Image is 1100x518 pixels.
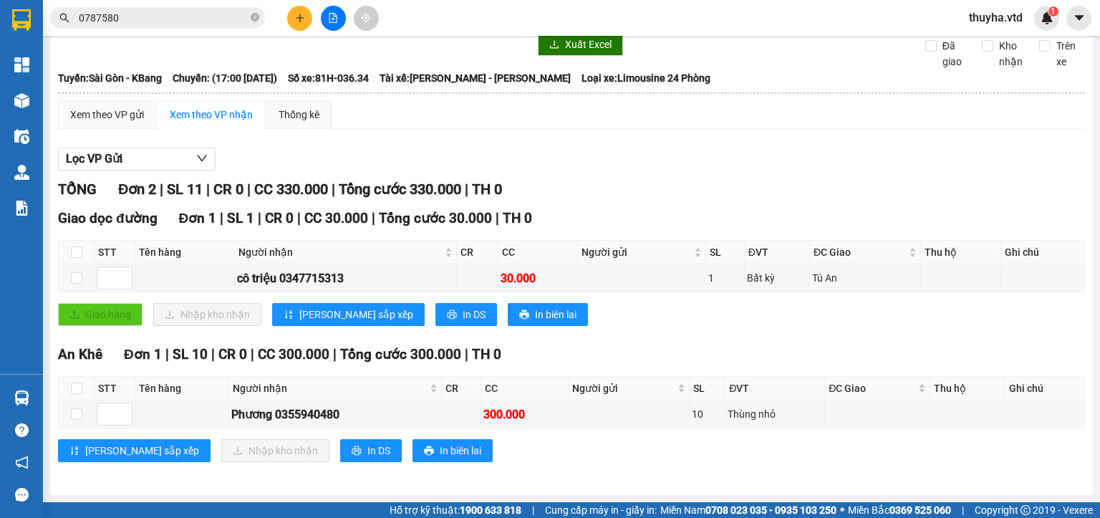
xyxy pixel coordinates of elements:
[287,6,312,31] button: plus
[483,406,566,423] div: 300.000
[254,181,328,198] span: CC 330.000
[247,181,251,198] span: |
[572,380,675,396] span: Người gửi
[465,346,468,363] span: |
[848,502,951,518] span: Miền Bắc
[272,303,425,326] button: sort-ascending[PERSON_NAME] sắp xếp
[472,346,501,363] span: TH 0
[251,346,254,363] span: |
[435,303,497,326] button: printerIn DS
[58,72,162,84] b: Tuyến: Sài Gòn - KBang
[1066,6,1091,31] button: caret-down
[206,181,210,198] span: |
[238,244,442,260] span: Người nhận
[221,439,329,462] button: downloadNhập kho nhận
[340,439,402,462] button: printerIn DS
[299,307,413,322] span: [PERSON_NAME] sắp xếp
[251,13,259,21] span: close-circle
[519,310,529,321] span: printer
[745,241,810,264] th: ĐVT
[889,504,951,516] strong: 0369 525 060
[258,210,261,226] span: |
[135,377,229,401] th: Tên hàng
[379,210,492,226] span: Tổng cước 30.000
[812,270,918,286] div: Tú An
[465,181,468,198] span: |
[390,502,521,518] span: Hỗ trợ kỹ thuật:
[565,37,612,52] span: Xuất Excel
[728,406,822,422] div: Thùng nhỏ
[367,443,390,459] span: In DS
[333,346,337,363] span: |
[170,107,253,123] div: Xem theo VP nhận
[535,307,576,322] span: In biên lai
[173,70,277,86] span: Chuyến: (17:00 [DATE])
[295,13,305,23] span: plus
[538,33,623,56] button: downloadXuất Excel
[460,504,521,516] strong: 1900 633 818
[840,507,844,513] span: ⚪️
[79,10,248,26] input: Tìm tên, số ĐT hoặc mã đơn
[288,70,369,86] span: Số xe: 81H-036.34
[690,377,726,401] th: SL
[582,244,691,260] span: Người gửi
[481,377,569,401] th: CC
[58,439,211,462] button: sort-ascending[PERSON_NAME] sắp xếp
[70,107,144,123] div: Xem theo VP gửi
[361,13,371,23] span: aim
[328,13,338,23] span: file-add
[153,303,261,326] button: downloadNhập kho nhận
[463,307,486,322] span: In DS
[1051,38,1086,69] span: Trên xe
[12,9,31,31] img: logo-vxr
[227,210,254,226] span: SL 1
[440,443,481,459] span: In biên lai
[380,70,571,86] span: Tài xế: [PERSON_NAME] - [PERSON_NAME]
[14,93,29,108] img: warehouse-icon
[503,210,532,226] span: TH 0
[532,502,534,518] span: |
[705,504,836,516] strong: 0708 023 035 - 0935 103 250
[930,377,1005,401] th: Thu hộ
[14,390,29,406] img: warehouse-icon
[457,241,498,264] th: CR
[962,502,964,518] span: |
[95,241,135,264] th: STT
[165,346,169,363] span: |
[58,303,143,326] button: uploadGiao hàng
[1021,505,1031,515] span: copyright
[211,346,215,363] span: |
[747,270,807,286] div: Bất kỳ
[15,456,29,469] span: notification
[352,446,362,457] span: printer
[321,6,346,31] button: file-add
[424,446,434,457] span: printer
[179,210,217,226] span: Đơn 1
[218,346,247,363] span: CR 0
[258,346,329,363] span: CC 300.000
[15,488,29,502] span: message
[692,406,723,422] div: 10
[582,70,710,86] span: Loại xe: Limousine 24 Phòng
[508,303,588,326] button: printerIn biên lai
[85,443,199,459] span: [PERSON_NAME] sắp xếp
[213,181,243,198] span: CR 0
[167,181,203,198] span: SL 11
[442,377,481,401] th: CR
[233,380,427,396] span: Người nhận
[14,201,29,216] img: solution-icon
[472,181,502,198] span: TH 0
[340,346,461,363] span: Tổng cước 300.000
[173,346,208,363] span: SL 10
[921,241,1000,264] th: Thu hộ
[447,310,457,321] span: printer
[297,210,301,226] span: |
[814,244,906,260] span: ĐC Giao
[15,423,29,437] span: question-circle
[279,107,319,123] div: Thống kê
[220,210,223,226] span: |
[549,39,559,51] span: download
[1001,241,1085,264] th: Ghi chú
[1048,6,1058,16] sup: 1
[284,310,294,321] span: sort-ascending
